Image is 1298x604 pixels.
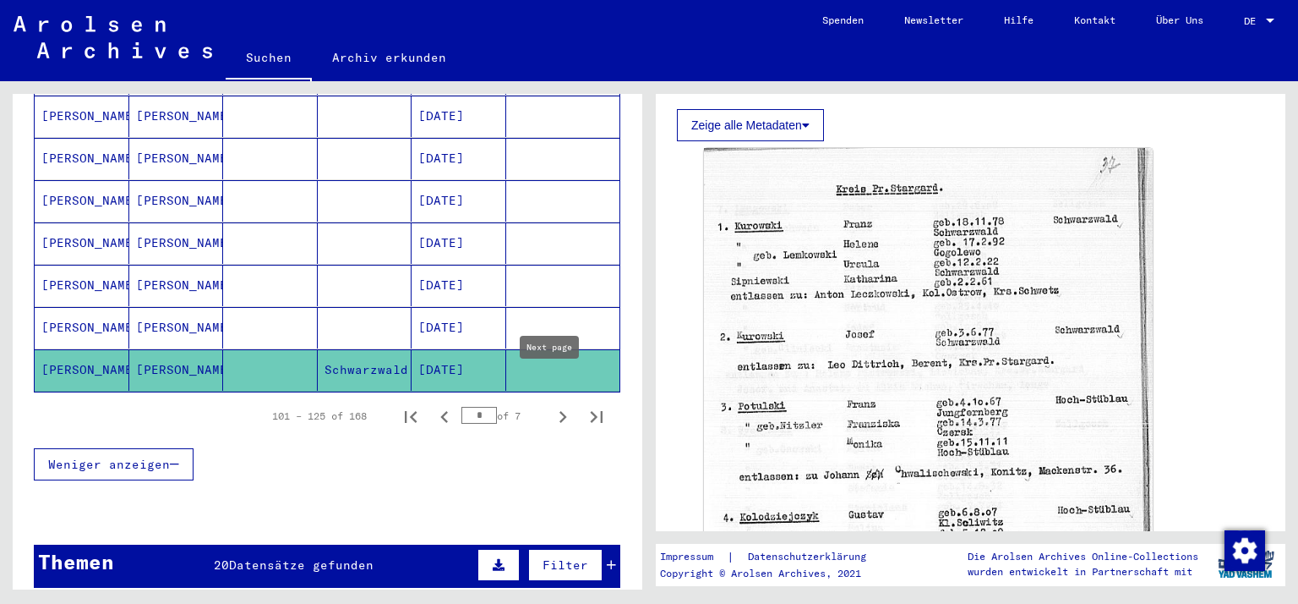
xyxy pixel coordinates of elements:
button: First page [394,399,428,433]
mat-cell: [PERSON_NAME] [129,138,224,179]
button: Zeige alle Metadaten [677,109,824,141]
div: Themen [38,546,114,577]
mat-cell: [DATE] [412,222,506,264]
img: yv_logo.png [1214,543,1278,585]
mat-cell: [DATE] [412,180,506,222]
mat-cell: [PERSON_NAME] [129,96,224,137]
a: Suchen [226,37,312,81]
mat-cell: [PERSON_NAME] [35,138,129,179]
mat-cell: [PERSON_NAME] [129,307,224,349]
button: Weniger anzeigen [34,448,194,480]
span: Datensätze gefunden [229,557,374,573]
p: wurden entwickelt in Partnerschaft mit [968,564,1198,579]
mat-cell: [PERSON_NAME] [35,265,129,306]
span: Filter [543,557,588,573]
mat-cell: [DATE] [412,265,506,306]
span: DE [1244,15,1263,27]
mat-cell: [PERSON_NAME] [35,180,129,222]
mat-cell: [PERSON_NAME] [35,96,129,137]
mat-cell: [PERSON_NAME] [35,307,129,349]
div: | [660,548,886,566]
button: Next page [546,399,580,433]
img: Zustimmung ändern [1224,530,1265,571]
mat-cell: [PERSON_NAME] [129,222,224,264]
button: Last page [580,399,614,433]
span: Weniger anzeigen [48,457,170,472]
mat-cell: [PERSON_NAME] [129,180,224,222]
p: Copyright © Arolsen Archives, 2021 [660,566,886,581]
a: Impressum [660,548,727,566]
a: Datenschutzerklärung [734,548,886,566]
div: 101 – 125 of 168 [272,409,367,424]
mat-cell: [DATE] [412,138,506,179]
mat-cell: [DATE] [412,96,506,137]
div: of 7 [461,408,546,424]
span: 20 [214,557,229,573]
mat-cell: [DATE] [412,307,506,349]
mat-cell: [PERSON_NAME] [35,222,129,264]
mat-cell: [PERSON_NAME] [129,349,224,391]
mat-cell: [PERSON_NAME] [129,265,224,306]
a: Archiv erkunden [312,37,466,78]
button: Filter [528,549,603,581]
mat-cell: [PERSON_NAME] [35,349,129,391]
mat-cell: Schwarzwald [318,349,412,391]
button: Previous page [428,399,461,433]
p: Die Arolsen Archives Online-Collections [968,549,1198,564]
mat-cell: [DATE] [412,349,506,391]
img: Arolsen_neg.svg [14,16,212,58]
